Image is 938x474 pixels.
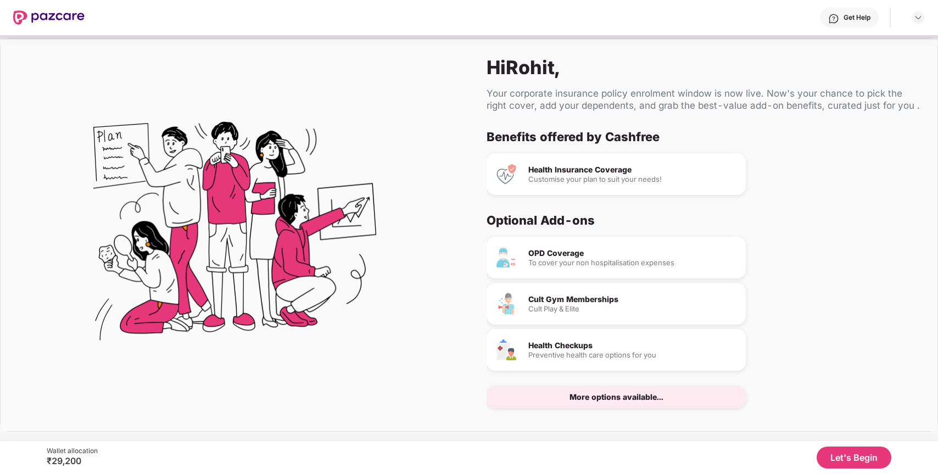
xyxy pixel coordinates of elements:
img: Health Insurance Coverage [495,163,517,185]
div: Cult Gym Memberships [528,295,737,303]
div: Benefits offered by Cashfree [487,129,911,144]
img: New Pazcare Logo [13,10,85,25]
div: Hi Rohit , [487,56,920,79]
div: Health Checkups [528,342,737,349]
img: Flex Benefits Illustration [93,93,376,376]
div: Health Insurance Coverage [528,166,737,174]
div: More options available... [569,393,663,401]
div: Customise your plan to suit your needs! [528,176,737,183]
img: svg+xml;base64,PHN2ZyBpZD0iRHJvcGRvd24tMzJ4MzIiIHhtbG5zPSJodHRwOi8vd3d3LnczLm9yZy8yMDAwL3N2ZyIgd2... [914,13,923,22]
div: Wallet allocation [47,447,98,455]
button: Let's Begin [817,447,891,469]
div: Preventive health care options for you [528,352,737,359]
img: Health Checkups [495,339,517,361]
img: Cult Gym Memberships [495,293,517,315]
div: OPD Coverage [528,249,737,257]
div: To cover your non hospitalisation expenses [528,259,737,266]
img: OPD Coverage [495,247,517,269]
div: ₹29,200 [47,455,98,466]
div: Cult Play & Elite [528,305,737,313]
img: svg+xml;base64,PHN2ZyBpZD0iSGVscC0zMngzMiIgeG1sbnM9Imh0dHA6Ly93d3cudzMub3JnLzIwMDAvc3ZnIiB3aWR0aD... [828,13,839,24]
div: Get Help [844,13,870,22]
div: Optional Add-ons [487,213,911,228]
div: Your corporate insurance policy enrolment window is now live. Now's your chance to pick the right... [487,87,920,111]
